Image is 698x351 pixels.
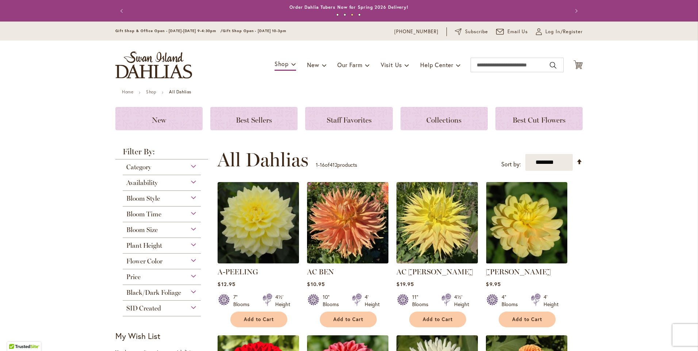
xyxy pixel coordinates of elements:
[426,116,461,124] span: Collections
[365,293,380,308] div: 4' Height
[115,51,192,78] a: store logo
[307,281,325,288] span: $10.95
[495,107,583,130] a: Best Cut Flowers
[486,182,567,263] img: AHOY MATEY
[394,28,438,35] a: [PHONE_NUMBER]
[146,89,156,94] a: Shop
[126,304,161,312] span: SID Created
[115,148,208,159] strong: Filter By:
[126,242,162,250] span: Plant Height
[218,281,235,288] span: $12.95
[230,312,287,327] button: Add to Cart
[223,28,286,33] span: Gift Shop Open - [DATE] 10-3pm
[396,267,473,276] a: AC [PERSON_NAME]
[305,107,392,130] a: Staff Favorites
[122,89,133,94] a: Home
[336,13,339,16] button: 1 of 4
[316,159,357,171] p: - of products
[126,257,162,265] span: Flower Color
[502,293,522,308] div: 4" Blooms
[396,182,478,263] img: AC Jeri
[115,28,223,33] span: Gift Shop & Office Open - [DATE]-[DATE] 9-4:30pm /
[420,61,453,69] span: Help Center
[423,316,453,323] span: Add to Cart
[307,258,388,265] a: AC BEN
[512,316,542,323] span: Add to Cart
[330,161,337,168] span: 412
[501,158,521,171] label: Sort by:
[344,13,346,16] button: 2 of 4
[217,149,308,171] span: All Dahlias
[351,13,353,16] button: 3 of 4
[545,28,583,35] span: Log In/Register
[307,61,319,69] span: New
[320,161,325,168] span: 16
[152,116,166,124] span: New
[333,316,363,323] span: Add to Cart
[316,161,318,168] span: 1
[289,4,409,10] a: Order Dahlia Tubers Now for Spring 2026 Delivery!
[568,4,583,18] button: Next
[126,273,141,281] span: Price
[455,28,488,35] a: Subscribe
[275,293,290,308] div: 4½' Height
[396,281,414,288] span: $19.95
[210,107,298,130] a: Best Sellers
[115,331,160,341] strong: My Wish List
[544,293,559,308] div: 4' Height
[218,182,299,263] img: A-Peeling
[126,289,181,297] span: Black/Dark Foliage
[169,89,191,94] strong: All Dahlias
[126,163,151,171] span: Category
[454,293,469,308] div: 4½' Height
[486,267,551,276] a: [PERSON_NAME]
[233,293,254,308] div: 7" Blooms
[236,116,272,124] span: Best Sellers
[218,267,258,276] a: A-PEELING
[381,61,402,69] span: Visit Us
[126,194,160,202] span: Bloom Style
[327,116,372,124] span: Staff Favorites
[126,210,161,218] span: Bloom Time
[126,179,158,187] span: Availability
[307,182,388,263] img: AC BEN
[320,312,377,327] button: Add to Cart
[486,258,567,265] a: AHOY MATEY
[275,60,289,67] span: Shop
[218,258,299,265] a: A-Peeling
[412,293,433,308] div: 11" Blooms
[115,4,130,18] button: Previous
[400,107,488,130] a: Collections
[126,226,158,234] span: Bloom Size
[465,28,488,35] span: Subscribe
[507,28,528,35] span: Email Us
[409,312,466,327] button: Add to Cart
[513,116,565,124] span: Best Cut Flowers
[337,61,362,69] span: Our Farm
[358,13,361,16] button: 4 of 4
[244,316,274,323] span: Add to Cart
[396,258,478,265] a: AC Jeri
[5,325,26,346] iframe: Launch Accessibility Center
[496,28,528,35] a: Email Us
[536,28,583,35] a: Log In/Register
[486,281,501,288] span: $9.95
[323,293,343,308] div: 10" Blooms
[307,267,334,276] a: AC BEN
[115,107,203,130] a: New
[499,312,556,327] button: Add to Cart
